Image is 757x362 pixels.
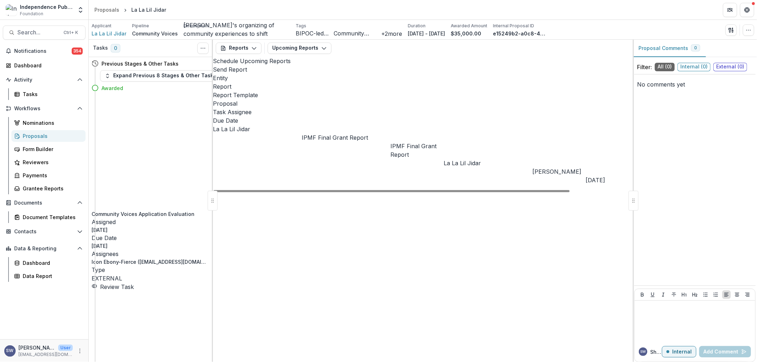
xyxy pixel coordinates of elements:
[23,272,80,280] div: Data Report
[701,290,710,299] button: Bullet List
[11,211,86,223] a: Document Templates
[451,23,487,29] p: Awarded Amount
[213,57,633,65] h2: Schedule Upcoming Reports
[638,290,647,299] button: Bold
[650,348,662,356] p: Sherella W
[111,44,120,52] span: 0
[92,23,111,29] p: Applicant
[11,183,86,194] a: Grantee Reports
[268,43,331,54] button: Upcoming Reports
[648,290,657,299] button: Underline
[92,283,134,290] a: Review Task
[92,226,207,234] p: [DATE]
[92,275,122,282] span: EXTERNAL
[3,243,86,254] button: Open Data & Reporting
[216,43,262,54] button: Reports
[17,29,59,36] span: Search...
[11,117,86,129] a: Nominations
[743,290,752,299] button: Align Right
[11,257,86,269] a: Dashboard
[213,82,633,91] div: Report
[11,143,86,155] a: Form Builder
[92,242,207,250] p: [DATE]
[76,347,84,355] button: More
[302,134,368,141] a: IPMF Final Grant Report
[3,226,86,237] button: Open Contacts
[213,116,633,125] div: Due Date
[11,169,86,181] a: Payments
[92,266,207,274] p: Type
[92,210,207,218] h5: Community Voices Application Evaluation
[14,200,74,206] span: Documents
[713,63,747,71] span: External ( 0 )
[131,6,166,13] div: La La Lil Jidar
[102,84,123,92] h4: Awarded
[213,108,633,116] div: Task Assignee
[740,3,754,17] button: Get Help
[444,160,481,167] a: La La Lil Jidar
[390,143,437,158] a: IPMF Final Grant Report
[11,130,86,142] a: Proposals
[23,259,80,267] div: Dashboard
[296,30,333,37] span: BIPOC-led Org
[76,3,86,17] button: Open entity switcher
[23,132,80,140] div: Proposals
[633,40,706,57] button: Proposal Comments
[14,62,80,69] div: Dashboard
[3,45,86,57] button: Notifications354
[183,4,290,63] p: To support the archiving and documenting of La La [PERSON_NAME]'s organizing of community experie...
[493,23,534,29] p: Internal Proposal ID
[733,290,741,299] button: Align Center
[3,74,86,85] button: Open Activity
[6,349,14,353] div: Sherella Williams
[93,45,108,51] h3: Tasks
[132,23,149,29] p: Pipeline
[197,43,209,54] button: Toggle View Cancelled Tasks
[451,30,481,37] p: $35,000.00
[532,167,586,176] div: [PERSON_NAME]
[637,80,753,89] p: No comments yet
[23,90,80,98] div: Tasks
[213,91,633,99] div: Report Template
[20,11,43,17] span: Foundation
[493,30,546,37] p: e15249b2-a0c8-4c18-8f6c-98d9bf7ded2f
[699,346,751,357] button: Add Comment
[722,290,731,299] button: Align Left
[92,30,126,37] a: La La Lil Jidar
[102,60,179,67] h4: Previous Stages & Other Tasks
[213,126,250,133] a: La La Lil Jidar
[381,29,402,38] button: +2more
[662,346,696,357] button: Internal
[213,74,633,82] div: Entity
[92,218,207,226] p: Assigned
[655,63,675,71] span: All ( 0 )
[712,290,720,299] button: Ordered List
[296,23,306,29] p: Tags
[691,290,699,299] button: Heading 2
[670,290,678,299] button: Strike
[694,45,697,50] span: 0
[3,60,86,71] a: Dashboard
[14,229,74,235] span: Contacts
[23,172,80,179] div: Payments
[408,30,445,37] p: [DATE] - [DATE]
[659,290,668,299] button: Italicize
[23,185,80,192] div: Grantee Reports
[18,344,55,351] p: [PERSON_NAME]
[3,197,86,208] button: Open Documents
[72,48,83,55] span: 354
[23,119,80,127] div: Nominations
[92,5,169,15] nav: breadcrumb
[11,156,86,168] a: Reviewers
[213,99,633,108] div: Proposal
[23,213,80,221] div: Document Templates
[14,246,74,252] span: Data & Reporting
